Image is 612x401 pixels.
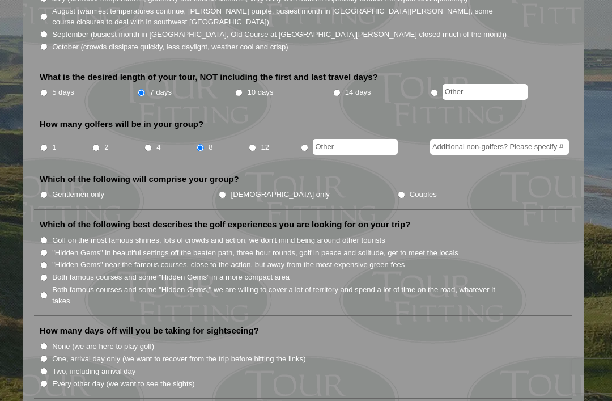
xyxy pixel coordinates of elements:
[40,119,203,130] label: How many golfers will be in your group?
[52,259,405,271] label: "Hidden Gems" near the famous courses, close to the action, but away from the most expensive gree...
[248,87,274,98] label: 10 days
[150,87,172,98] label: 7 days
[52,41,288,53] label: October (crowds dissipate quickly, less daylight, weather cool and crisp)
[443,84,528,100] input: Other
[52,366,135,377] label: Two, including arrival day
[104,142,108,153] label: 2
[52,6,508,28] label: August (warmest temperatures continue, [PERSON_NAME] purple, busiest month in [GEOGRAPHIC_DATA][P...
[52,189,104,200] label: Gentlemen only
[40,219,410,230] label: Which of the following best describes the golf experiences you are looking for on your trip?
[52,142,56,153] label: 1
[209,142,212,153] label: 8
[156,142,160,153] label: 4
[40,71,378,83] label: What is the desired length of your tour, NOT including the first and last travel days?
[345,87,371,98] label: 14 days
[52,235,385,246] label: Golf on the most famous shrines, lots of crowds and action, we don't mind being around other tour...
[52,284,508,306] label: Both famous courses and some "Hidden Gems," we are willing to cover a lot of territory and spend ...
[261,142,269,153] label: 12
[52,87,74,98] label: 5 days
[231,189,330,200] label: [DEMOGRAPHIC_DATA] only
[40,325,259,336] label: How many days off will you be taking for sightseeing?
[52,247,458,259] label: "Hidden Gems" in beautiful settings off the beaten path, three hour rounds, golf in peace and sol...
[52,378,194,390] label: Every other day (we want to see the sights)
[410,189,437,200] label: Couples
[52,341,154,352] label: None (we are here to play golf)
[430,139,569,155] input: Additional non-golfers? Please specify #
[52,353,305,365] label: One, arrival day only (we want to recover from the trip before hitting the links)
[313,139,398,155] input: Other
[40,174,239,185] label: Which of the following will comprise your group?
[52,272,290,283] label: Both famous courses and some "Hidden Gems" in a more compact area
[52,29,507,40] label: September (busiest month in [GEOGRAPHIC_DATA], Old Course at [GEOGRAPHIC_DATA][PERSON_NAME] close...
